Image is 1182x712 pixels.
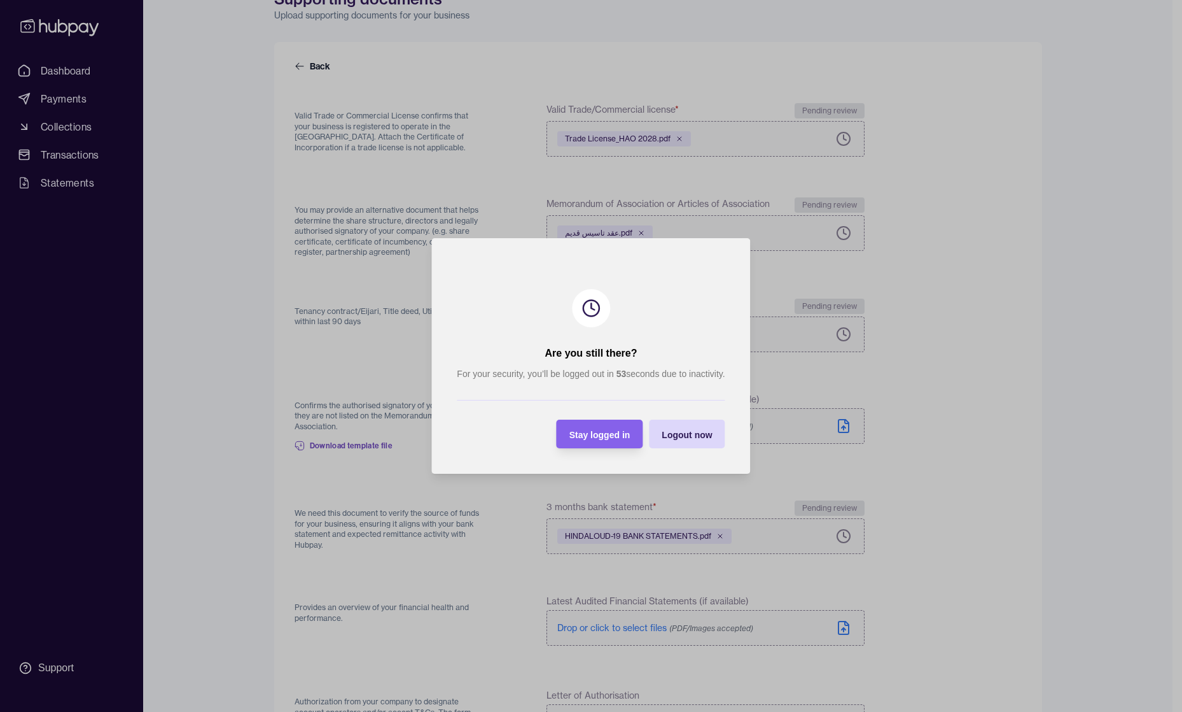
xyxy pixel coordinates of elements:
[616,369,627,379] strong: 53
[569,430,630,440] span: Stay logged in
[649,420,725,448] button: Logout now
[545,346,637,360] h2: Are you still there?
[662,430,712,440] span: Logout now
[457,367,725,381] p: For your security, you’ll be logged out in seconds due to inactivity.
[557,420,643,448] button: Stay logged in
